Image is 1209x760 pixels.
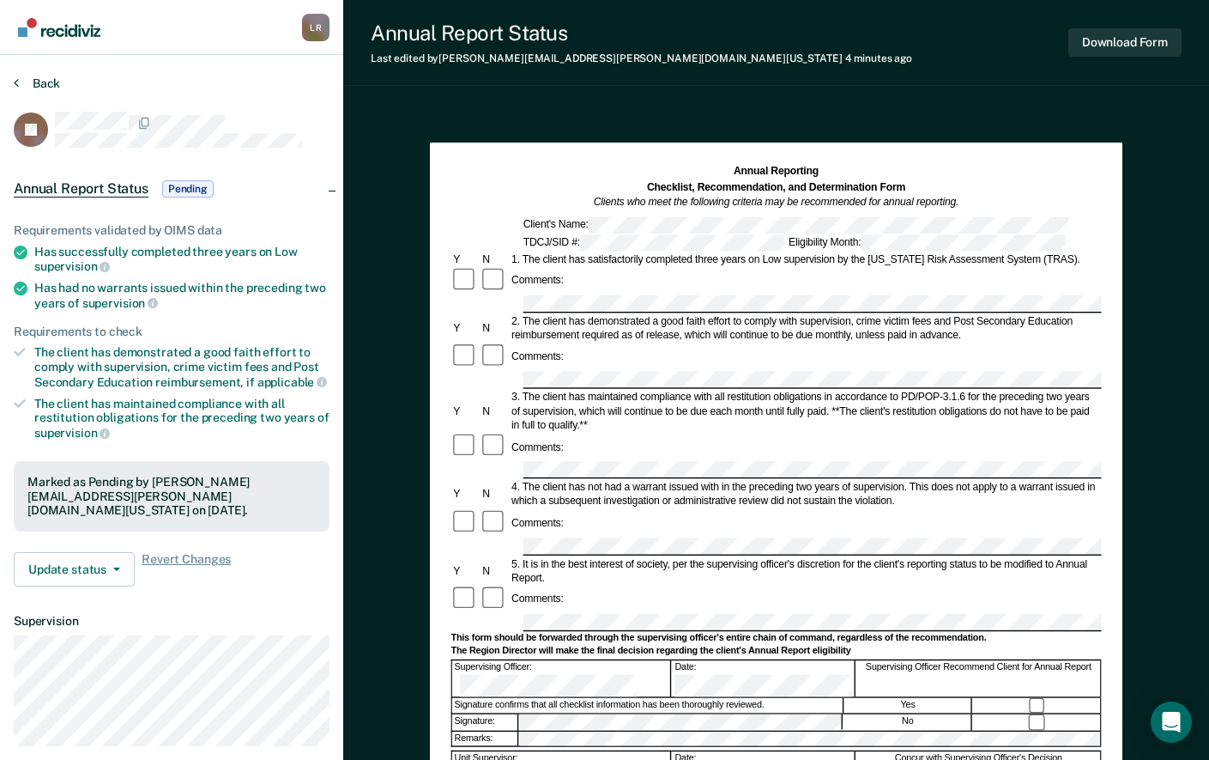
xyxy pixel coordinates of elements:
[450,404,480,418] div: Y
[450,321,480,335] div: Y
[34,245,329,274] div: Has successfully completed three years on Low
[509,556,1101,585] div: 5. It is in the best interest of society, per the supervising officer's discretion for the client...
[521,216,1071,233] div: Client's Name:
[509,350,565,363] div: Comments:
[480,563,509,577] div: N
[142,552,231,587] span: Revert Changes
[452,660,672,696] div: Supervising Officer:
[450,633,1101,645] div: This form should be forwarded through the supervising officer's entire chain of command, regardle...
[509,252,1101,265] div: 1. The client has satisfactorily completed three years on Low supervision by the [US_STATE] Risk ...
[844,714,972,730] div: No
[845,52,912,64] span: 4 minutes ago
[14,76,60,91] button: Back
[509,314,1101,343] div: 2. The client has demonstrated a good faith effort to comply with supervision, crime victim fees ...
[14,223,329,238] div: Requirements validated by OIMS data
[509,516,565,530] div: Comments:
[450,563,480,577] div: Y
[509,440,565,453] div: Comments:
[480,488,509,502] div: N
[14,614,329,629] dt: Supervision
[82,296,158,310] span: supervision
[34,397,329,441] div: The client has maintained compliance with all restitution obligations for the preceding two years of
[509,480,1101,508] div: 4. The client has not had a warrant issued with in the preceding two years of supervision. This d...
[509,274,565,288] div: Comments:
[1068,28,1182,57] button: Download Form
[302,14,329,41] button: Profile dropdown button
[647,180,905,192] strong: Checklist, Recommendation, and Determination Form
[34,281,329,310] div: Has had no warrants issued within the preceding two years of
[257,375,327,389] span: applicable
[34,345,329,389] div: The client has demonstrated a good faith effort to comply with supervision, crime victim fees and...
[34,426,110,440] span: supervision
[27,475,316,518] div: Marked as Pending by [PERSON_NAME][EMAIL_ADDRESS][PERSON_NAME][DOMAIN_NAME][US_STATE] on [DATE].
[14,325,329,339] div: Requirements to check
[844,698,972,714] div: Yes
[786,234,1067,251] div: Eligibility Month:
[673,660,855,696] div: Date:
[450,488,480,502] div: Y
[452,698,843,714] div: Signature confirms that all checklist information has been thoroughly reviewed.
[452,714,518,730] div: Signature:
[1151,702,1192,743] div: Open Intercom Messenger
[480,404,509,418] div: N
[14,180,148,198] span: Annual Report Status
[480,252,509,265] div: N
[480,321,509,335] div: N
[450,252,480,265] div: Y
[856,660,1101,696] div: Supervising Officer Recommend Client for Annual Report
[371,21,912,46] div: Annual Report Status
[734,165,819,177] strong: Annual Reporting
[34,259,110,273] span: supervision
[302,14,329,41] div: L R
[509,593,565,606] div: Comments:
[14,552,135,587] button: Update status
[452,732,519,746] div: Remarks:
[162,180,214,198] span: Pending
[371,52,912,64] div: Last edited by [PERSON_NAME][EMAIL_ADDRESS][PERSON_NAME][DOMAIN_NAME][US_STATE]
[509,390,1101,432] div: 3. The client has maintained compliance with all restitution obligations in accordance to PD/POP-...
[18,18,100,37] img: Recidiviz
[450,646,1101,658] div: The Region Director will make the final decision regarding the client's Annual Report eligibility
[594,197,959,209] em: Clients who meet the following criteria may be recommended for annual reporting.
[521,234,786,251] div: TDCJ/SID #:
